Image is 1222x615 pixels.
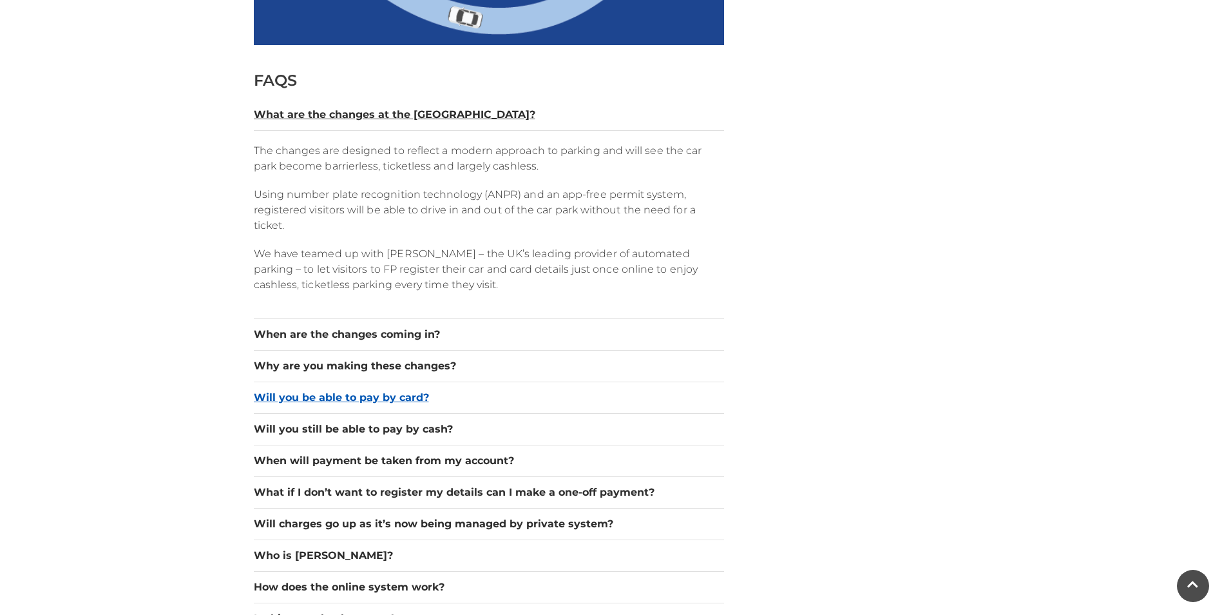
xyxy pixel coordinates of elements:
p: The changes are designed to reflect a modern approach to parking and will see the car park become... [254,143,724,174]
button: Who is [PERSON_NAME]? [254,548,724,563]
button: What if I don’t want to register my details can I make a one-off payment? [254,485,724,500]
button: When are the changes coming in? [254,327,724,342]
p: Using number plate recognition technology (ANPR) and an app-free permit system, registered visito... [254,187,724,233]
button: Will you be able to pay by card? [254,390,724,405]
p: We have teamed up with [PERSON_NAME] – the UK’s leading provider of automated parking – to let vi... [254,246,724,293]
button: What are the changes at the [GEOGRAPHIC_DATA]? [254,107,724,122]
button: How does the online system work? [254,580,724,595]
span: FAQS [254,71,298,90]
button: Why are you making these changes? [254,358,724,374]
button: Will charges go up as it’s now being managed by private system? [254,516,724,532]
button: When will payment be taken from my account? [254,453,724,469]
button: Will you still be able to pay by cash? [254,422,724,437]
